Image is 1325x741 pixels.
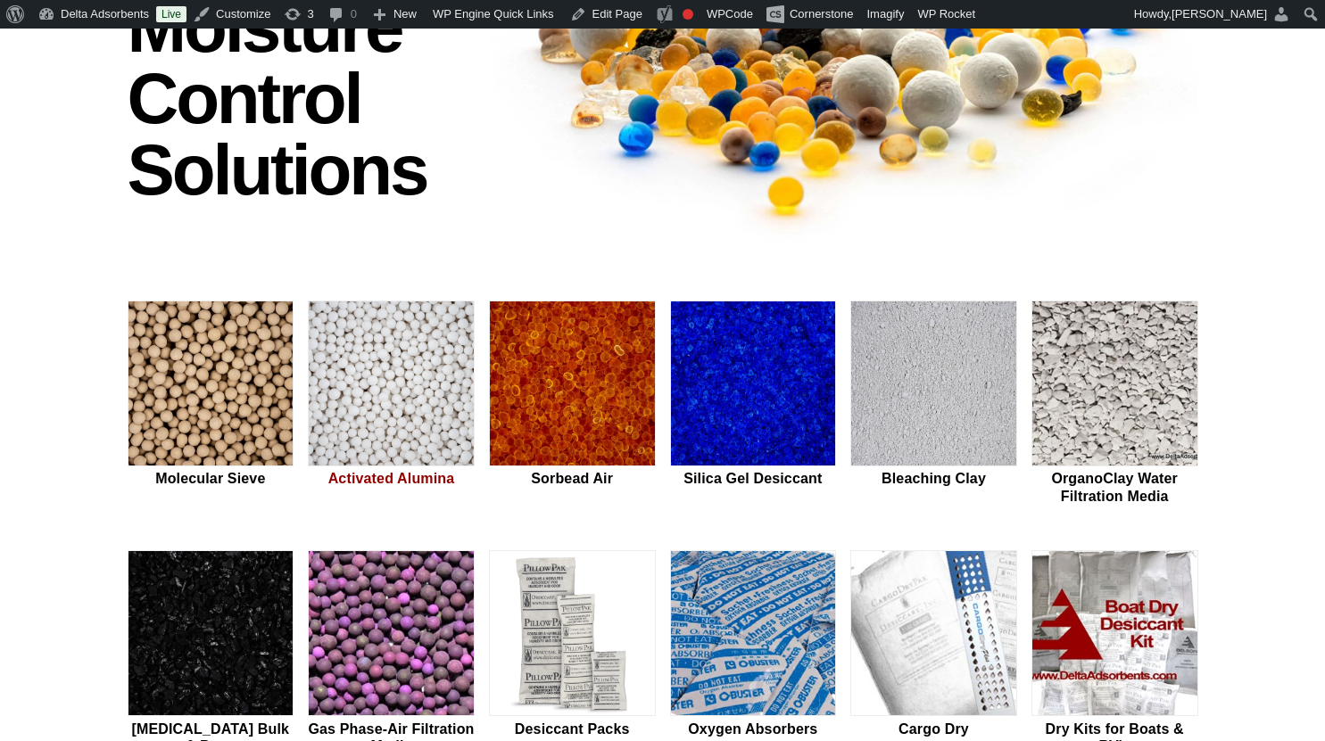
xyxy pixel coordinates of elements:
[670,470,837,487] h2: Silica Gel Desiccant
[850,470,1017,487] h2: Bleaching Clay
[850,720,1017,737] h2: Cargo Dry
[670,301,837,507] a: Silica Gel Desiccant
[489,301,656,507] a: Sorbead Air
[1031,470,1198,504] h2: OrganoClay Water Filtration Media
[308,470,475,487] h2: Activated Alumina
[670,720,837,737] h2: Oxygen Absorbers
[1031,301,1198,507] a: OrganoClay Water Filtration Media
[489,470,656,487] h2: Sorbead Air
[1172,7,1267,21] span: [PERSON_NAME]
[128,470,294,487] h2: Molecular Sieve
[489,720,656,737] h2: Desiccant Packs
[156,6,186,22] a: Live
[128,301,294,507] a: Molecular Sieve
[850,301,1017,507] a: Bleaching Clay
[683,9,693,20] div: Focus keyphrase not set
[308,301,475,507] a: Activated Alumina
